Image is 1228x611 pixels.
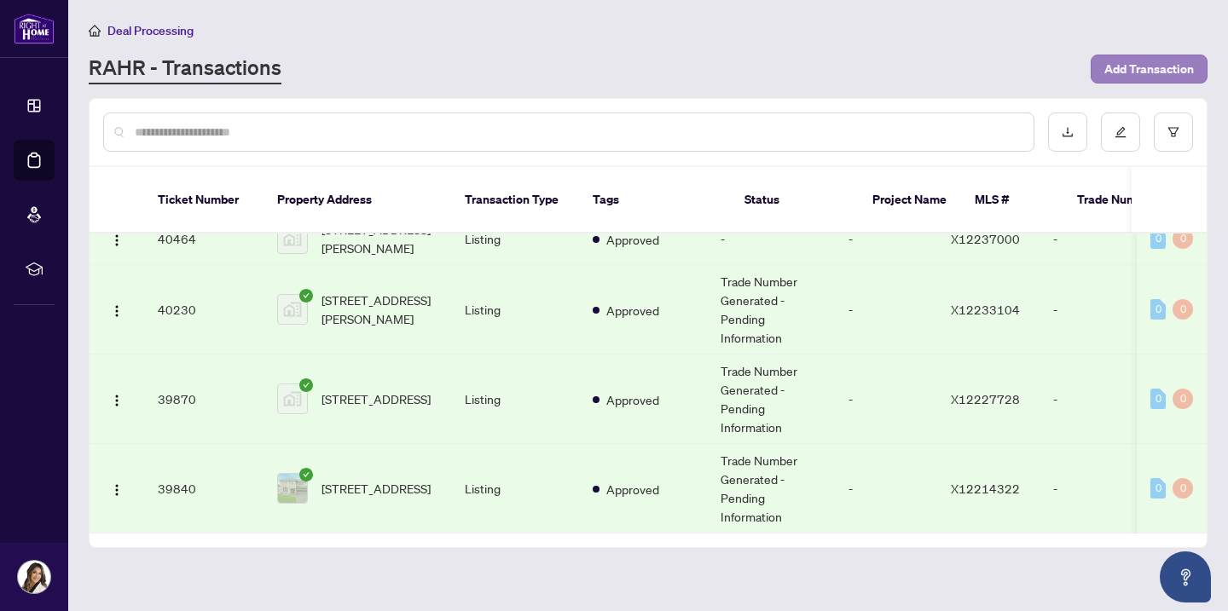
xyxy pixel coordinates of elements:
div: 0 [1150,389,1166,409]
span: [STREET_ADDRESS][PERSON_NAME] [321,291,437,328]
td: 40230 [144,265,264,354]
td: Listing [451,213,579,265]
div: 0 [1173,228,1193,249]
td: 40464 [144,213,264,265]
button: edit [1101,112,1140,152]
td: Listing [451,354,579,444]
div: 0 [1173,478,1193,499]
img: thumbnail-img [278,384,307,413]
button: Logo [103,475,130,502]
th: Transaction Type [451,167,579,233]
img: Logo [110,394,124,407]
th: Ticket Number [144,167,264,233]
img: thumbnail-img [278,474,307,503]
img: Logo [110,233,124,247]
span: Approved [606,230,659,249]
th: Tags [579,167,731,233]
td: 39870 [144,354,264,444]
td: Trade Number Generated - Pending Information [707,354,835,444]
td: - [1040,213,1159,265]
span: Add Transaction [1104,55,1194,83]
td: Trade Number Generated - Pending Information [707,444,835,533]
img: thumbnail-img [278,224,307,253]
td: - [1040,265,1159,354]
span: check-circle [299,289,313,303]
th: Property Address [264,167,451,233]
span: download [1062,126,1074,138]
span: check-circle [299,378,313,392]
img: thumbnail-img [278,295,307,324]
button: Add Transaction [1091,55,1208,84]
td: - [707,213,835,265]
span: X12233104 [951,302,1020,317]
span: Approved [606,301,659,320]
img: Profile Icon [18,561,50,593]
span: Deal Processing [107,23,194,38]
span: home [89,25,101,37]
th: Trade Number [1063,167,1183,233]
img: Logo [110,304,124,318]
button: Logo [103,385,130,412]
td: Trade Number Generated - Pending Information [707,265,835,354]
span: [STREET_ADDRESS] [321,479,431,498]
span: X12214322 [951,481,1020,496]
td: - [835,444,937,533]
span: [STREET_ADDRESS] [321,389,431,408]
div: 0 [1150,299,1166,320]
div: 0 [1150,478,1166,499]
th: Status [731,167,859,233]
button: Logo [103,296,130,323]
td: - [835,354,937,444]
div: 0 [1150,228,1166,249]
td: 39840 [144,444,264,533]
span: X12227728 [951,391,1020,406]
span: check-circle [299,468,313,481]
button: filter [1154,112,1193,152]
th: MLS # [961,167,1063,233]
td: Listing [451,444,579,533]
span: [STREET_ADDRESS][PERSON_NAME] [321,220,437,257]
td: - [835,265,937,354]
span: X12237000 [951,231,1020,246]
td: - [1040,354,1159,444]
span: filter [1167,126,1179,138]
a: RAHR - Transactions [89,54,281,84]
th: Project Name [859,167,961,233]
span: Approved [606,390,659,409]
button: Logo [103,225,130,252]
div: 0 [1173,299,1193,320]
span: edit [1115,126,1127,138]
span: Approved [606,480,659,499]
td: Listing [451,265,579,354]
td: - [1040,444,1159,533]
img: Logo [110,483,124,497]
div: 0 [1173,389,1193,409]
button: Open asap [1160,551,1211,602]
td: - [835,213,937,265]
img: logo [14,13,55,44]
button: download [1048,112,1087,152]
